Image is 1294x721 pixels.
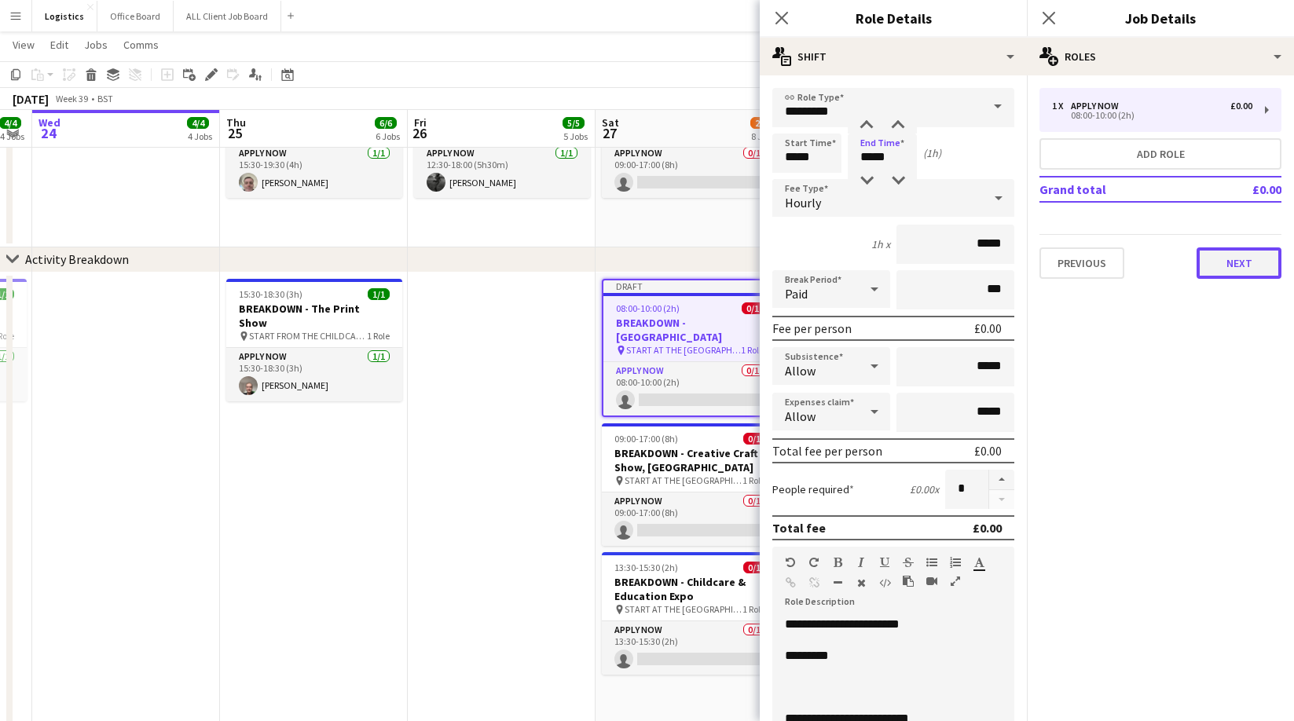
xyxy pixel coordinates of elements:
[226,145,402,198] app-card-role: APPLY NOW1/115:30-19:30 (4h)[PERSON_NAME]
[926,575,937,587] button: Insert video
[602,575,778,603] h3: BREAKDOWN - Childcare & Education Expo
[903,556,914,569] button: Strikethrough
[603,362,776,415] app-card-role: APPLY NOW0/108:00-10:00 (2h)
[785,408,816,424] span: Allow
[226,279,402,401] app-job-card: 15:30-18:30 (3h)1/1BREAKDOWN - The Print Show START FROM THE CHILDCARE & EDUCATION EXPO, [GEOGRAP...
[603,316,776,344] h3: BREAKDOWN - [GEOGRAPHIC_DATA]
[1052,101,1071,112] div: 1 x
[174,1,281,31] button: ALL Client Job Board
[602,115,619,130] span: Sat
[375,117,397,129] span: 6/6
[97,93,113,104] div: BST
[187,117,209,129] span: 4/4
[414,115,427,130] span: Fri
[38,115,60,130] span: Wed
[785,363,816,379] span: Allow
[602,552,778,675] app-job-card: 13:30-15:30 (2h)0/1BREAKDOWN - Childcare & Education Expo START AT THE [GEOGRAPHIC_DATA]1 RoleAPP...
[772,443,882,459] div: Total fee per person
[188,130,212,142] div: 4 Jobs
[226,302,402,330] h3: BREAKDOWN - The Print Show
[1071,101,1125,112] div: APPLY NOW
[742,603,765,615] span: 1 Role
[950,556,961,569] button: Ordered List
[602,423,778,546] div: 09:00-17:00 (8h)0/1BREAKDOWN - Creative Craft Show, [GEOGRAPHIC_DATA] START AT THE [GEOGRAPHIC_DA...
[626,344,741,356] span: START AT THE [GEOGRAPHIC_DATA]
[123,38,159,52] span: Comms
[1039,177,1207,202] td: Grand total
[25,251,129,267] div: Activity Breakdown
[772,520,826,536] div: Total fee
[13,38,35,52] span: View
[1027,38,1294,75] div: Roles
[741,344,764,356] span: 1 Role
[989,470,1014,490] button: Increase
[750,117,772,129] span: 2/8
[760,8,1027,28] h3: Role Details
[616,302,680,314] span: 08:00-10:00 (2h)
[249,330,367,342] span: START FROM THE CHILDCARE & EDUCATION EXPO, [GEOGRAPHIC_DATA], [GEOGRAPHIC_DATA]
[602,279,778,417] app-job-card: Draft08:00-10:00 (2h)0/1BREAKDOWN - [GEOGRAPHIC_DATA] START AT THE [GEOGRAPHIC_DATA]1 RoleAPPLY N...
[856,556,867,569] button: Italic
[879,556,890,569] button: Underline
[376,130,400,142] div: 6 Jobs
[226,348,402,401] app-card-role: APPLY NOW1/115:30-18:30 (3h)[PERSON_NAME]
[808,556,819,569] button: Redo
[785,286,808,302] span: Paid
[751,130,775,142] div: 8 Jobs
[973,520,1002,536] div: £0.00
[1027,8,1294,28] h3: Job Details
[903,575,914,587] button: Paste as plain text
[1052,112,1252,119] div: 08:00-10:00 (2h)
[1197,247,1281,279] button: Next
[974,443,1002,459] div: £0.00
[625,474,742,486] span: START AT THE [GEOGRAPHIC_DATA]
[625,603,742,615] span: START AT THE [GEOGRAPHIC_DATA]
[13,91,49,107] div: [DATE]
[923,146,941,160] div: (1h)
[6,35,41,55] a: View
[367,330,390,342] span: 1 Role
[1230,101,1252,112] div: £0.00
[50,38,68,52] span: Edit
[32,1,97,31] button: Logistics
[832,556,843,569] button: Bold
[614,562,678,573] span: 13:30-15:30 (2h)
[239,288,302,300] span: 15:30-18:30 (3h)
[974,320,1002,336] div: £0.00
[743,562,765,573] span: 0/1
[772,320,852,336] div: Fee per person
[412,124,427,142] span: 26
[603,280,776,293] div: Draft
[52,93,91,104] span: Week 39
[368,288,390,300] span: 1/1
[117,35,165,55] a: Comms
[973,556,984,569] button: Text Color
[602,446,778,474] h3: BREAKDOWN - Creative Craft Show, [GEOGRAPHIC_DATA]
[602,492,778,546] app-card-role: APPLY NOW0/109:00-17:00 (8h)
[950,575,961,587] button: Fullscreen
[785,556,796,569] button: Undo
[602,621,778,675] app-card-role: APPLY NOW0/113:30-15:30 (2h)
[1207,177,1281,202] td: £0.00
[743,433,765,445] span: 0/1
[926,556,937,569] button: Unordered List
[910,482,939,496] div: £0.00 x
[871,237,890,251] div: 1h x
[44,35,75,55] a: Edit
[742,302,764,314] span: 0/1
[856,576,867,589] button: Clear Formatting
[36,124,60,142] span: 24
[563,117,585,129] span: 5/5
[772,482,854,496] label: People required
[760,38,1027,75] div: Shift
[614,433,678,445] span: 09:00-17:00 (8h)
[224,124,246,142] span: 25
[414,145,590,198] app-card-role: APPLY NOW1/112:30-18:00 (5h30m)[PERSON_NAME]
[563,130,588,142] div: 5 Jobs
[602,145,778,198] app-card-role: APPLY NOW0/109:00-17:00 (8h)
[879,576,890,589] button: HTML Code
[226,115,246,130] span: Thu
